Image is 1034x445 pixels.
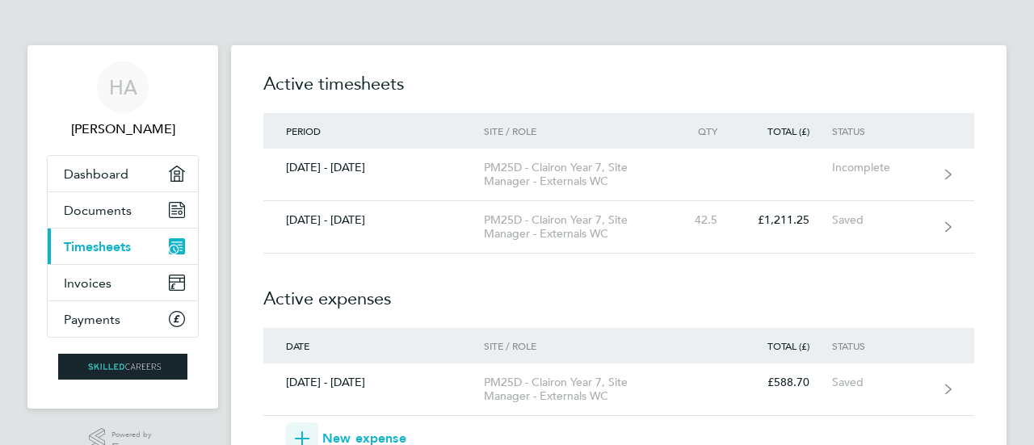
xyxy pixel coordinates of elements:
div: Status [832,125,931,136]
a: Documents [48,192,198,228]
div: Total (£) [740,340,832,351]
span: Period [286,124,321,137]
span: Powered by [111,428,157,442]
h2: Active timesheets [263,71,974,113]
div: Date [263,340,484,351]
span: Haroon Ahmed [47,120,199,139]
span: HA [109,77,137,98]
a: [DATE] - [DATE]PM25D - Clairon Year 7, Site Manager - Externals WCIncomplete [263,149,974,201]
div: 42.5 [669,213,740,227]
a: Payments [48,301,198,337]
div: PM25D - Clairon Year 7, Site Manager - Externals WC [484,213,669,241]
a: Invoices [48,265,198,300]
div: Total (£) [740,125,832,136]
div: Saved [832,376,931,389]
a: [DATE] - [DATE]PM25D - Clairon Year 7, Site Manager - Externals WC£588.70Saved [263,363,974,416]
span: Timesheets [64,239,131,254]
a: Go to home page [47,354,199,380]
div: PM25D - Clairon Year 7, Site Manager - Externals WC [484,161,669,188]
div: [DATE] - [DATE] [263,213,484,227]
div: £588.70 [740,376,832,389]
span: Payments [64,312,120,327]
h2: Active expenses [263,254,974,328]
div: Saved [832,213,931,227]
div: Site / Role [484,340,669,351]
a: [DATE] - [DATE]PM25D - Clairon Year 7, Site Manager - Externals WC42.5£1,211.25Saved [263,201,974,254]
a: HA[PERSON_NAME] [47,61,199,139]
div: [DATE] - [DATE] [263,161,484,174]
a: Dashboard [48,156,198,191]
span: Documents [64,203,132,218]
a: Timesheets [48,229,198,264]
div: [DATE] - [DATE] [263,376,484,389]
div: £1,211.25 [740,213,832,227]
span: Dashboard [64,166,128,182]
div: Incomplete [832,161,931,174]
nav: Main navigation [27,45,218,409]
div: PM25D - Clairon Year 7, Site Manager - Externals WC [484,376,669,403]
img: skilledcareers-logo-retina.png [58,354,187,380]
div: Site / Role [484,125,669,136]
div: Status [832,340,931,351]
span: Invoices [64,275,111,291]
div: Qty [669,125,740,136]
